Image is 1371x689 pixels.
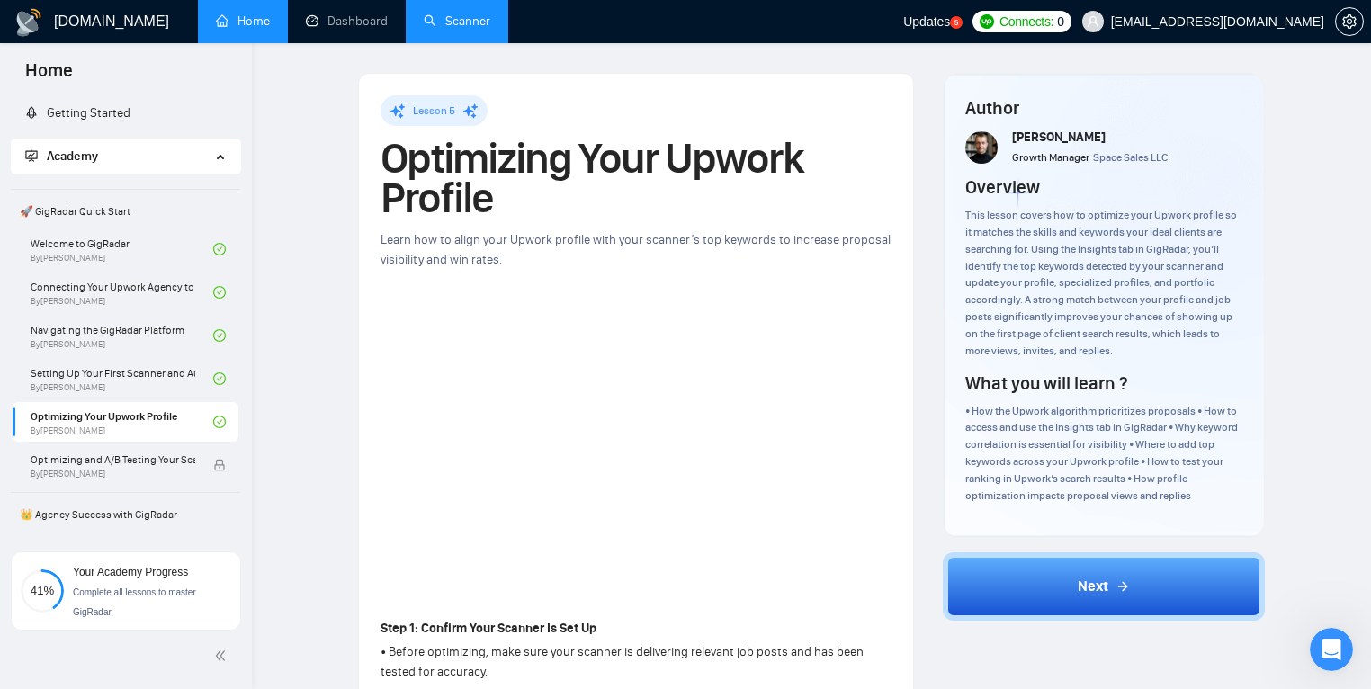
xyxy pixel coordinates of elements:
[214,647,232,665] span: double-left
[11,95,240,131] li: Getting Started
[381,139,892,218] h1: Optimizing Your Upwork Profile
[965,131,998,164] img: vlad-t.jpg
[14,8,43,37] img: logo
[1093,151,1168,164] span: Space Sales LLC
[213,416,226,428] span: check-circle
[31,316,213,355] a: Navigating the GigRadar PlatformBy[PERSON_NAME]
[965,403,1242,505] div: • How the Upwork algorithm prioritizes proposals • How to access and use the Insights tab in GigR...
[13,193,238,229] span: 🚀 GigRadar Quick Start
[381,642,892,682] p: • Before optimizing, make sure your scanner is delivering relevant job posts and has been tested ...
[424,13,490,29] a: searchScanner
[213,286,226,299] span: check-circle
[1057,12,1064,31] span: 0
[31,469,195,479] span: By [PERSON_NAME]
[213,372,226,385] span: check-circle
[903,14,950,29] span: Updates
[31,402,213,442] a: Optimizing Your Upwork ProfileBy[PERSON_NAME]
[13,497,238,532] span: 👑 Agency Success with GigRadar
[1012,130,1106,145] span: [PERSON_NAME]
[381,621,596,636] strong: Step 1: Confirm Your Scanner Is Set Up
[31,451,195,469] span: Optimizing and A/B Testing Your Scanner for Better Results
[954,19,959,27] text: 5
[25,105,130,121] a: rocketGetting Started
[31,359,213,398] a: Setting Up Your First Scanner and Auto-BidderBy[PERSON_NAME]
[47,148,98,164] span: Academy
[950,16,963,29] a: 5
[965,95,1242,121] h4: Author
[965,207,1242,360] div: This lesson covers how to optimize your Upwork profile so it matches the skills and keywords your...
[381,232,891,267] span: Learn how to align your Upwork profile with your scanner’s top keywords to increase proposal visi...
[1087,15,1099,28] span: user
[25,148,98,164] span: Academy
[73,566,188,578] span: Your Academy Progress
[1310,628,1353,671] iframe: Intercom live chat
[1336,14,1363,29] span: setting
[213,459,226,471] span: lock
[213,329,226,342] span: check-circle
[73,587,196,617] span: Complete all lessons to master GigRadar.
[21,585,64,596] span: 41%
[999,12,1053,31] span: Connects:
[965,371,1127,396] h4: What you will learn ?
[965,174,1040,200] h4: Overview
[413,104,455,117] span: Lesson 5
[980,14,994,29] img: upwork-logo.png
[11,58,87,95] span: Home
[1335,14,1364,29] a: setting
[31,273,213,312] a: Connecting Your Upwork Agency to GigRadarBy[PERSON_NAME]
[213,243,226,255] span: check-circle
[306,13,388,29] a: dashboardDashboard
[25,149,38,162] span: fund-projection-screen
[1078,576,1108,597] span: Next
[216,13,270,29] a: homeHome
[1012,151,1089,164] span: Growth Manager
[31,229,213,269] a: Welcome to GigRadarBy[PERSON_NAME]
[943,552,1265,621] button: Next
[1335,7,1364,36] button: setting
